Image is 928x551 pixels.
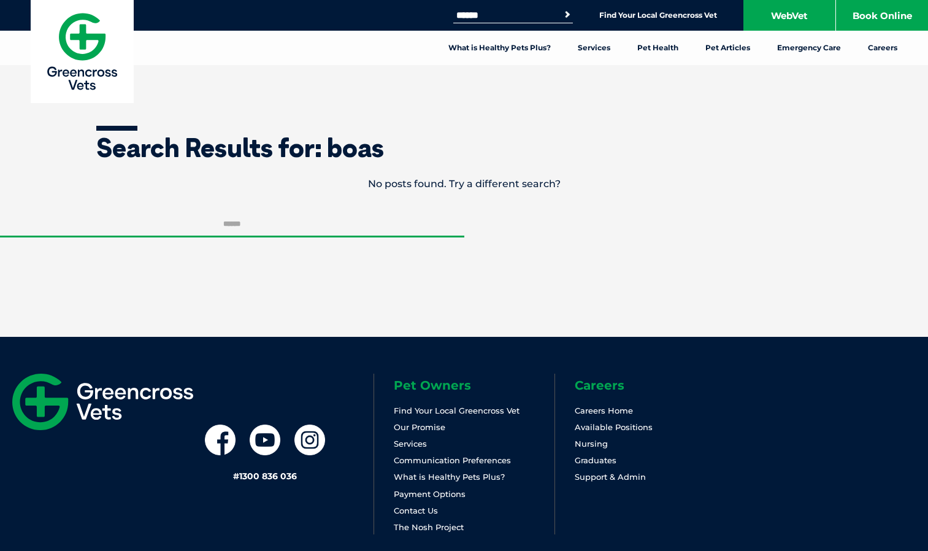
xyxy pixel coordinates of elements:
[575,422,653,432] a: Available Positions
[394,439,427,449] a: Services
[394,422,445,432] a: Our Promise
[561,9,573,21] button: Search
[394,455,511,465] a: Communication Preferences
[394,379,554,391] h6: Pet Owners
[564,31,624,65] a: Services
[575,472,646,482] a: Support & Admin
[233,471,239,482] span: #
[575,455,616,465] a: Graduates
[394,406,520,415] a: Find Your Local Greencross Vet
[96,135,832,161] h1: Search Results for: boas
[394,472,505,482] a: What is Healthy Pets Plus?
[575,379,735,391] h6: Careers
[394,522,464,532] a: The Nosh Project
[599,10,717,20] a: Find Your Local Greencross Vet
[854,31,911,65] a: Careers
[575,439,608,449] a: Nursing
[435,31,564,65] a: What is Healthy Pets Plus?
[624,31,692,65] a: Pet Health
[764,31,854,65] a: Emergency Care
[394,489,466,499] a: Payment Options
[233,471,297,482] a: #1300 836 036
[692,31,764,65] a: Pet Articles
[394,506,438,515] a: Contact Us
[575,406,633,415] a: Careers Home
